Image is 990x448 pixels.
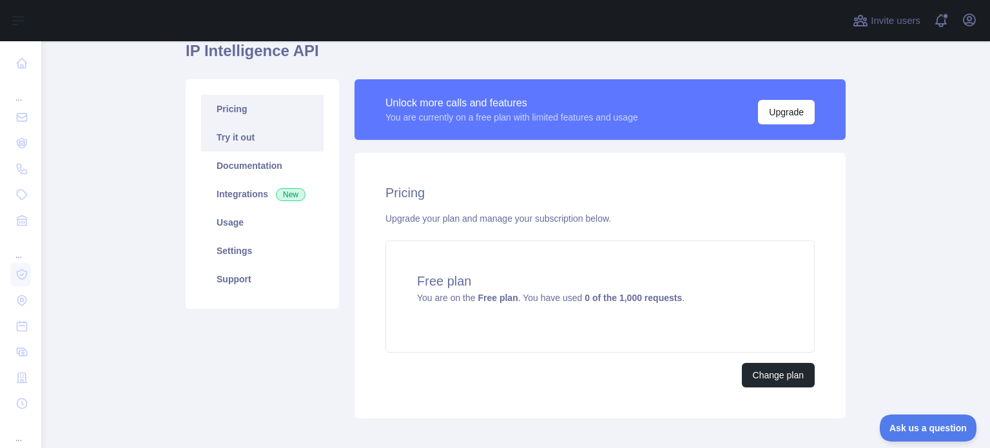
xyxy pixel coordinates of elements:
[201,237,324,265] a: Settings
[385,184,815,202] h2: Pricing
[186,41,846,72] h1: IP Intelligence API
[201,123,324,151] a: Try it out
[10,418,31,443] div: ...
[10,77,31,103] div: ...
[478,293,518,303] strong: Free plan
[417,272,783,290] h4: Free plan
[201,208,324,237] a: Usage
[850,10,923,31] button: Invite users
[871,14,920,28] span: Invite users
[385,212,815,225] div: Upgrade your plan and manage your subscription below.
[417,293,684,303] span: You are on the . You have used .
[276,188,306,201] span: New
[10,235,31,260] div: ...
[201,95,324,123] a: Pricing
[585,293,682,303] strong: 0 of the 1,000 requests
[201,180,324,208] a: Integrations New
[880,414,977,442] iframe: Toggle Customer Support
[201,265,324,293] a: Support
[758,100,815,124] button: Upgrade
[742,363,815,387] button: Change plan
[385,111,638,124] div: You are currently on a free plan with limited features and usage
[201,151,324,180] a: Documentation
[385,95,638,111] div: Unlock more calls and features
